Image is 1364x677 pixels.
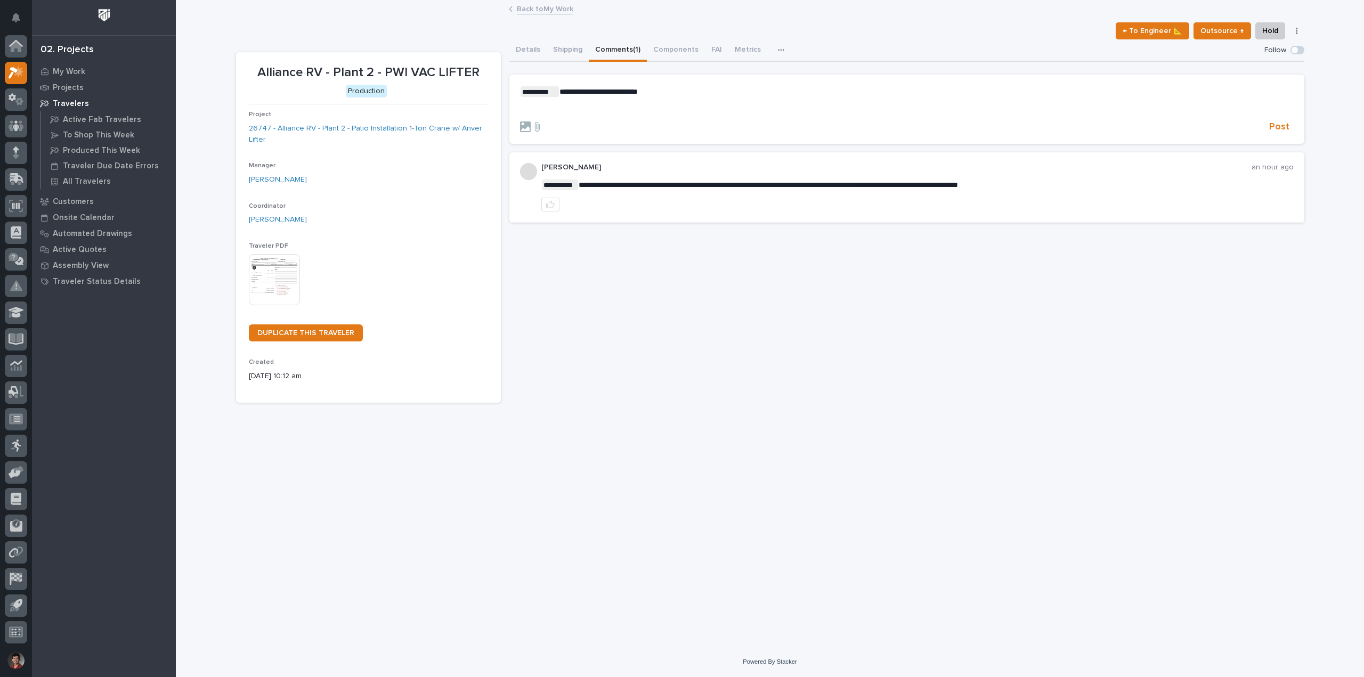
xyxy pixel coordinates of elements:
p: Produced This Week [63,146,140,156]
p: Onsite Calendar [53,213,115,223]
p: Customers [53,197,94,207]
p: [PERSON_NAME] [541,163,1252,172]
button: ← To Engineer 📐 [1116,22,1189,39]
button: users-avatar [5,649,27,672]
a: [PERSON_NAME] [249,174,307,185]
p: Projects [53,83,84,93]
a: Customers [32,193,176,209]
button: Post [1265,121,1294,133]
span: Created [249,359,274,365]
button: Components [647,39,705,62]
a: Projects [32,79,176,95]
p: Assembly View [53,261,109,271]
p: Active Quotes [53,245,107,255]
div: Production [346,85,387,98]
span: Post [1269,121,1289,133]
p: Traveler Status Details [53,277,141,287]
img: Workspace Logo [94,5,114,25]
button: like this post [541,198,559,211]
a: All Travelers [41,174,176,189]
a: My Work [32,63,176,79]
p: To Shop This Week [63,130,134,140]
span: DUPLICATE THIS TRAVELER [257,329,354,337]
button: FAI [705,39,728,62]
button: Notifications [5,6,27,29]
p: Automated Drawings [53,229,132,239]
div: Notifications [13,13,27,30]
a: Active Quotes [32,241,176,257]
p: Traveler Due Date Errors [63,161,159,171]
button: Details [509,39,547,62]
span: Project [249,111,271,118]
p: Follow [1264,46,1286,55]
a: Onsite Calendar [32,209,176,225]
button: Outsource ↑ [1193,22,1251,39]
button: Shipping [547,39,589,62]
a: Travelers [32,95,176,111]
p: All Travelers [63,177,111,186]
p: Active Fab Travelers [63,115,141,125]
span: Manager [249,162,275,169]
a: Traveler Due Date Errors [41,158,176,173]
a: Automated Drawings [32,225,176,241]
a: Traveler Status Details [32,273,176,289]
a: Assembly View [32,257,176,273]
button: Metrics [728,39,767,62]
a: To Shop This Week [41,127,176,142]
p: an hour ago [1252,163,1294,172]
p: My Work [53,67,85,77]
span: Traveler PDF [249,243,288,249]
a: [PERSON_NAME] [249,214,307,225]
span: Hold [1262,25,1278,37]
button: Hold [1255,22,1285,39]
div: 02. Projects [40,44,94,56]
span: ← To Engineer 📐 [1123,25,1182,37]
button: Comments (1) [589,39,647,62]
p: Alliance RV - Plant 2 - PWI VAC LIFTER [249,65,488,80]
a: Back toMy Work [517,2,573,14]
a: Active Fab Travelers [41,112,176,127]
span: Outsource ↑ [1200,25,1244,37]
a: DUPLICATE THIS TRAVELER [249,324,363,341]
a: 26747 - Alliance RV - Plant 2 - Patio Installation 1-Ton Crane w/ Anver Lifter [249,123,488,145]
p: [DATE] 10:12 am [249,371,488,382]
a: Produced This Week [41,143,176,158]
p: Travelers [53,99,89,109]
a: Powered By Stacker [743,658,797,665]
span: Coordinator [249,203,286,209]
